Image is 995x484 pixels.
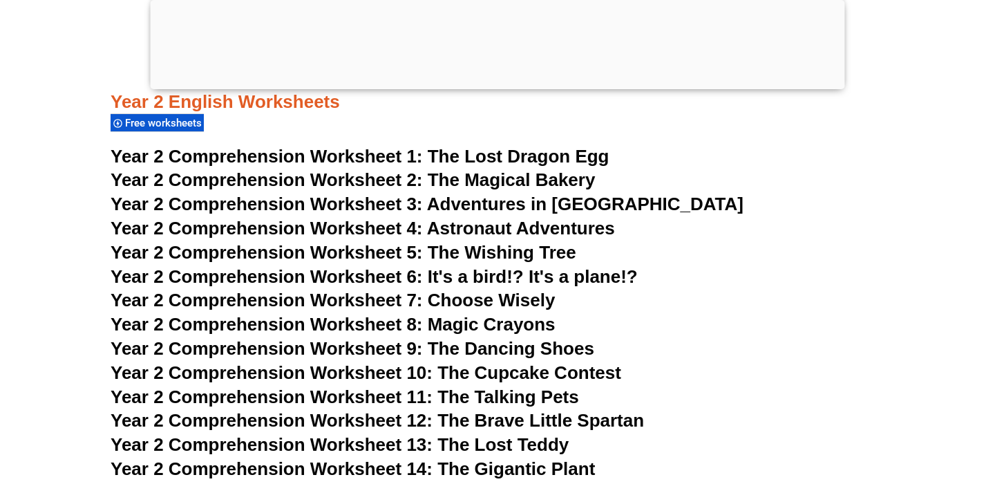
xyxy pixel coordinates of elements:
iframe: Chat Widget [758,328,995,484]
a: Year 2 Comprehension Worksheet 6: It's a bird!? It's a plane!? [111,266,638,287]
span: Year 2 Comprehension Worksheet 7: [111,290,423,310]
span: The Magical Bakery [428,169,596,190]
a: Year 2 Comprehension Worksheet 13: The Lost Teddy [111,434,569,455]
span: Choose Wisely [428,290,556,310]
h3: Year 2 English Worksheets [111,44,884,113]
a: Year 2 Comprehension Worksheet 12: The Brave Little Spartan [111,410,644,431]
span: The Wishing Tree [428,242,576,263]
a: Year 2 Comprehension Worksheet 8: Magic Crayons [111,314,556,335]
span: Year 2 Comprehension Worksheet 1: [111,146,423,167]
div: Free worksheets [111,113,204,132]
a: Year 2 Comprehension Worksheet 14: The Gigantic Plant [111,458,595,479]
span: Year 2 Comprehension Worksheet 5: [111,242,423,263]
span: Adventures in [GEOGRAPHIC_DATA] [427,194,743,214]
a: Year 2 Comprehension Worksheet 10: The Cupcake Contest [111,362,621,383]
span: Year 2 Comprehension Worksheet 4: [111,218,423,239]
a: Year 2 Comprehension Worksheet 11: The Talking Pets [111,387,579,407]
a: Year 2 Comprehension Worksheet 4: Astronaut Adventures [111,218,615,239]
a: Year 2 Comprehension Worksheet 3: Adventures in [GEOGRAPHIC_DATA] [111,194,743,214]
a: Year 2 Comprehension Worksheet 7: Choose Wisely [111,290,555,310]
a: Year 2 Comprehension Worksheet 9: The Dancing Shoes [111,338,594,359]
span: Year 2 Comprehension Worksheet 3: [111,194,423,214]
span: Year 2 Comprehension Worksheet 2: [111,169,423,190]
a: Year 2 Comprehension Worksheet 2: The Magical Bakery [111,169,595,190]
span: The Lost Dragon Egg [428,146,609,167]
a: Year 2 Comprehension Worksheet 1: The Lost Dragon Egg [111,146,609,167]
span: Astronaut Adventures [427,218,615,239]
span: Free worksheets [125,117,206,129]
a: Year 2 Comprehension Worksheet 5: The Wishing Tree [111,242,576,263]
